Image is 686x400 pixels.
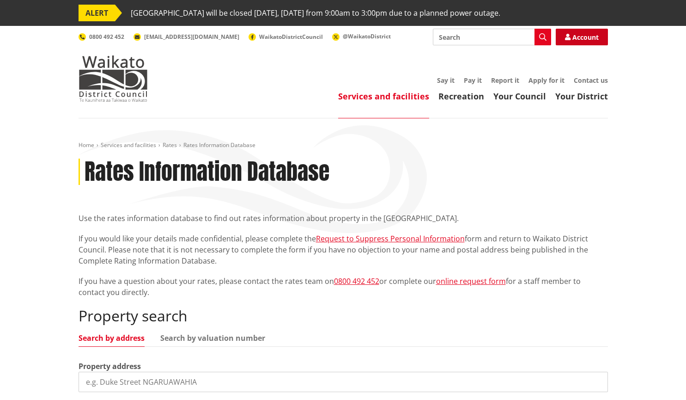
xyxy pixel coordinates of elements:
[79,5,115,21] span: ALERT
[79,213,608,224] p: Use the rates information database to find out rates information about property in the [GEOGRAPHI...
[528,76,565,85] a: Apply for it
[79,233,608,266] p: If you would like your details made confidential, please complete the form and return to Waikato ...
[464,76,482,85] a: Pay it
[89,33,124,41] span: 0800 492 452
[79,372,608,392] input: e.g. Duke Street NGARUAWAHIA
[79,307,608,325] h2: Property search
[334,276,379,286] a: 0800 492 452
[438,91,484,102] a: Recreation
[101,141,156,149] a: Services and facilities
[183,141,255,149] span: Rates Information Database
[555,91,608,102] a: Your District
[85,159,329,185] h1: Rates Information Database
[249,33,323,41] a: WaikatoDistrictCouncil
[556,29,608,45] a: Account
[79,33,124,41] a: 0800 492 452
[433,29,551,45] input: Search input
[316,234,465,244] a: Request to Suppress Personal Information
[332,32,391,40] a: @WaikatoDistrict
[160,334,265,342] a: Search by valuation number
[491,76,519,85] a: Report it
[437,76,455,85] a: Say it
[436,276,506,286] a: online request form
[343,32,391,40] span: @WaikatoDistrict
[134,33,239,41] a: [EMAIL_ADDRESS][DOMAIN_NAME]
[79,141,94,149] a: Home
[79,55,148,102] img: Waikato District Council - Te Kaunihera aa Takiwaa o Waikato
[259,33,323,41] span: WaikatoDistrictCouncil
[144,33,239,41] span: [EMAIL_ADDRESS][DOMAIN_NAME]
[79,142,608,149] nav: breadcrumb
[79,276,608,298] p: If you have a question about your rates, please contact the rates team on or complete our for a s...
[644,361,677,394] iframe: Messenger Launcher
[338,91,429,102] a: Services and facilities
[79,361,141,372] label: Property address
[79,334,145,342] a: Search by address
[131,5,500,21] span: [GEOGRAPHIC_DATA] will be closed [DATE], [DATE] from 9:00am to 3:00pm due to a planned power outage.
[163,141,177,149] a: Rates
[574,76,608,85] a: Contact us
[493,91,546,102] a: Your Council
